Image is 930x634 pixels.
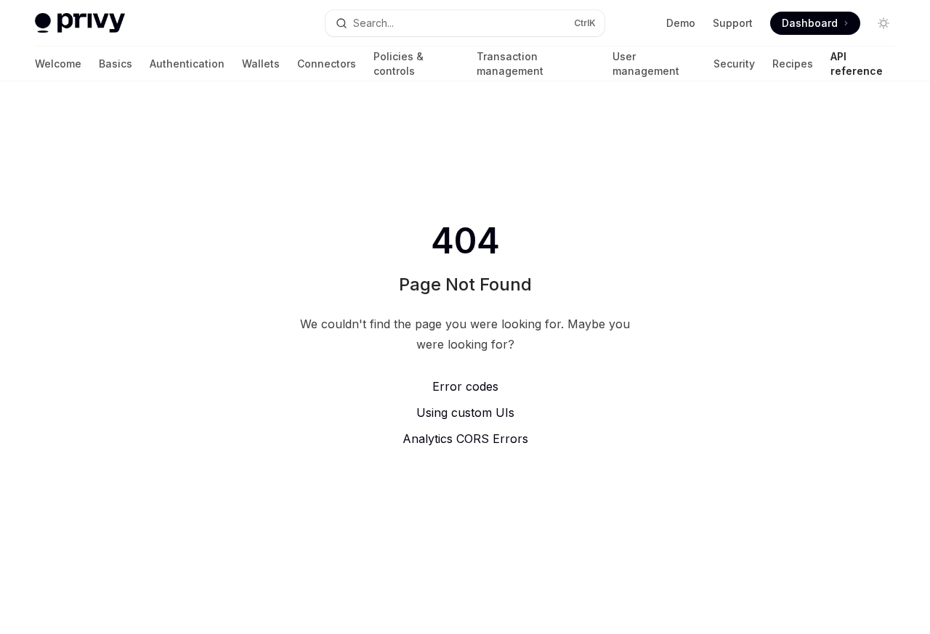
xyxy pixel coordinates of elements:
[99,46,132,81] a: Basics
[782,16,838,31] span: Dashboard
[403,431,528,446] span: Analytics CORS Errors
[325,10,604,36] button: Search...CtrlK
[770,12,860,35] a: Dashboard
[399,273,532,296] h1: Page Not Found
[294,404,636,421] a: Using custom UIs
[297,46,356,81] a: Connectors
[35,13,125,33] img: light logo
[713,46,755,81] a: Security
[373,46,459,81] a: Policies & controls
[477,46,595,81] a: Transaction management
[416,405,514,420] span: Using custom UIs
[713,16,753,31] a: Support
[294,314,636,354] div: We couldn't find the page you were looking for. Maybe you were looking for?
[432,379,498,394] span: Error codes
[612,46,697,81] a: User management
[35,46,81,81] a: Welcome
[294,378,636,395] a: Error codes
[666,16,695,31] a: Demo
[830,46,895,81] a: API reference
[294,430,636,447] a: Analytics CORS Errors
[872,12,895,35] button: Toggle dark mode
[242,46,280,81] a: Wallets
[574,17,596,29] span: Ctrl K
[428,221,503,261] span: 404
[150,46,225,81] a: Authentication
[772,46,813,81] a: Recipes
[353,15,394,32] div: Search...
